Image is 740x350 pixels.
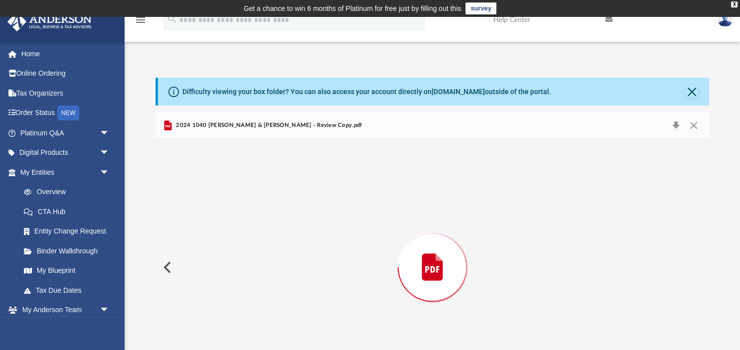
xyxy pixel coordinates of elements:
[7,103,125,123] a: Order StatusNEW
[100,143,120,163] span: arrow_drop_down
[7,64,125,84] a: Online Ordering
[155,253,177,281] button: Previous File
[14,182,125,202] a: Overview
[7,300,120,320] a: My Anderson Teamarrow_drop_down
[465,2,496,14] a: survey
[4,12,95,31] img: Anderson Advisors Platinum Portal
[7,83,125,103] a: Tax Organizers
[135,19,147,26] a: menu
[174,121,362,130] span: 2024 1040 [PERSON_NAME] & [PERSON_NAME] - Review Copy.pdf
[14,241,125,261] a: Binder Walkthrough
[166,13,177,24] i: search
[7,143,125,163] a: Digital Productsarrow_drop_down
[685,118,703,132] button: Close
[685,85,699,99] button: Close
[7,44,125,64] a: Home
[718,12,733,27] img: User Pic
[100,123,120,143] span: arrow_drop_down
[14,261,120,281] a: My Blueprint
[182,87,551,97] div: Difficulty viewing your box folder? You can also access your account directly on outside of the p...
[7,123,125,143] a: Platinum Q&Aarrow_drop_down
[432,88,485,96] a: [DOMAIN_NAME]
[135,14,147,26] i: menu
[14,222,125,241] a: Entity Change Request
[7,162,125,182] a: My Entitiesarrow_drop_down
[667,118,685,132] button: Download
[100,162,120,183] span: arrow_drop_down
[100,300,120,321] span: arrow_drop_down
[14,280,125,300] a: Tax Due Dates
[14,202,125,222] a: CTA Hub
[57,106,79,120] div: NEW
[731,1,738,7] div: close
[244,2,461,14] div: Get a chance to win 6 months of Platinum for free just by filling out this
